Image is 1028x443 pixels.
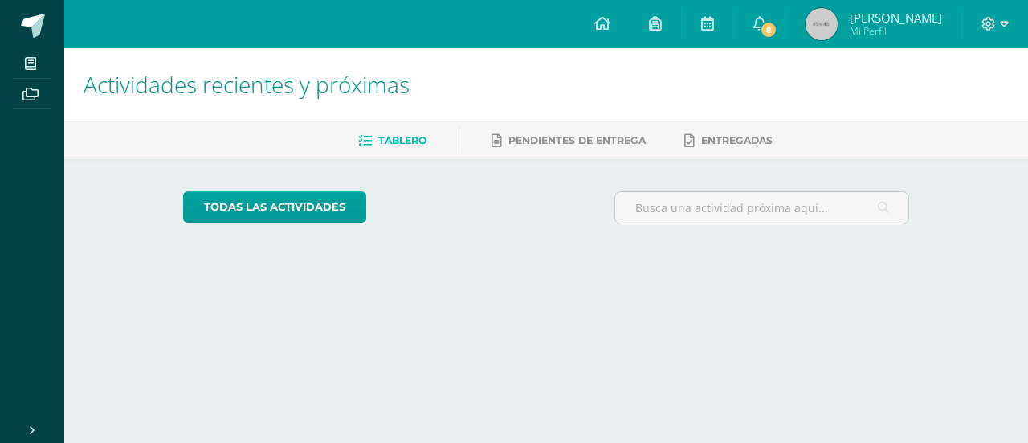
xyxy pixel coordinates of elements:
[492,128,646,154] a: Pendientes de entrega
[508,134,646,146] span: Pendientes de entrega
[806,8,838,40] img: 45x45
[701,134,773,146] span: Entregadas
[358,128,426,154] a: Tablero
[183,191,366,223] a: todas las Actividades
[378,134,426,146] span: Tablero
[850,10,942,26] span: [PERSON_NAME]
[615,192,909,224] input: Busca una actividad próxima aquí...
[760,21,777,39] span: 8
[84,69,410,100] span: Actividades recientes y próximas
[850,24,942,38] span: Mi Perfil
[684,128,773,154] a: Entregadas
